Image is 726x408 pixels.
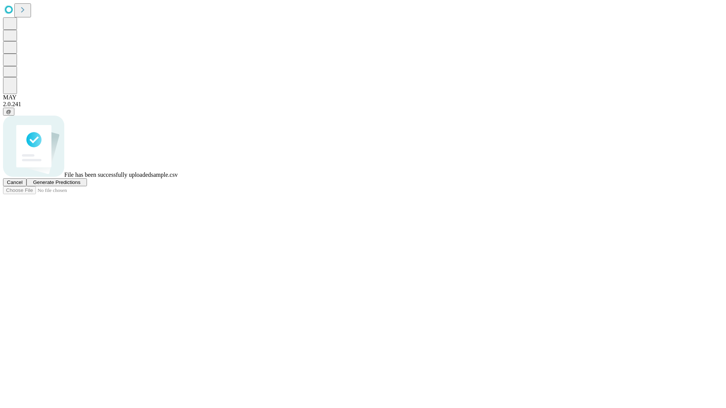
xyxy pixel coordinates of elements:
span: @ [6,109,11,114]
span: Cancel [7,179,23,185]
span: File has been successfully uploaded [64,172,151,178]
button: @ [3,108,14,116]
span: sample.csv [151,172,178,178]
button: Generate Predictions [26,178,87,186]
div: 2.0.241 [3,101,723,108]
span: Generate Predictions [33,179,80,185]
div: MAY [3,94,723,101]
button: Cancel [3,178,26,186]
